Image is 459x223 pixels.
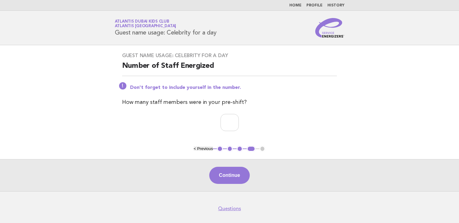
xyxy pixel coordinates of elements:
button: 3 [237,146,243,152]
a: History [327,4,344,7]
button: 2 [227,146,233,152]
a: Questions [218,206,241,212]
img: Service Energizers [315,18,344,38]
p: Don't forget to include yourself in the number. [130,85,337,91]
a: Profile [306,4,323,7]
h2: Number of Staff Energized [122,61,337,76]
p: How many staff members were in your pre-shift? [122,98,337,107]
h3: Guest name usage: Celebrity for a day [122,53,337,59]
button: Continue [209,167,250,184]
button: < Previous [194,146,213,151]
button: 1 [217,146,223,152]
a: Home [289,4,302,7]
h1: Guest name usage: Celebrity for a day [115,20,217,36]
a: Atlantis Dubai Kids ClubAtlantis [GEOGRAPHIC_DATA] [115,20,176,28]
span: Atlantis [GEOGRAPHIC_DATA] [115,24,176,28]
button: 4 [247,146,256,152]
